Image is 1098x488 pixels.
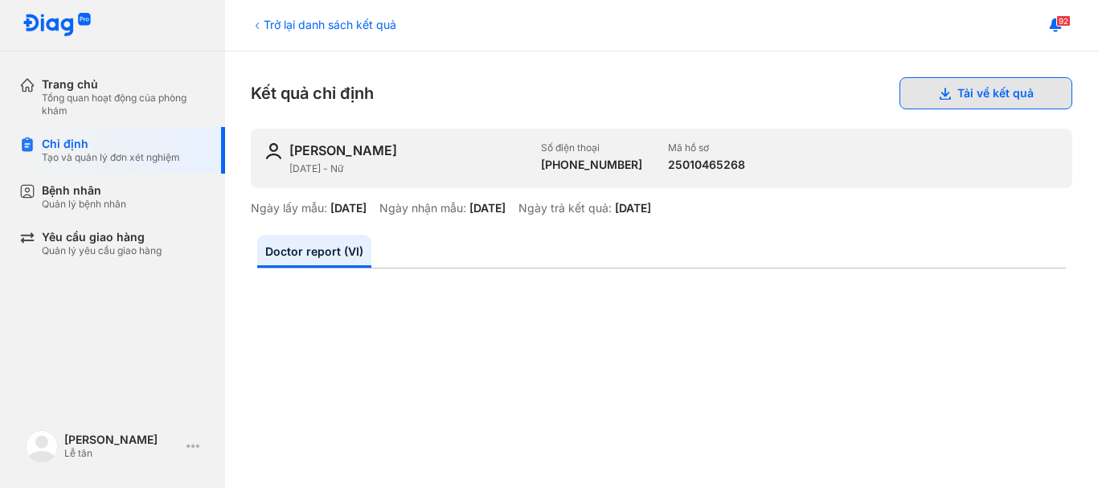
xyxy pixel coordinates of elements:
button: Tải về kết quả [899,77,1072,109]
div: [PERSON_NAME] [64,433,180,447]
div: [DATE] - Nữ [289,162,528,175]
div: [DATE] [330,201,367,215]
div: [DATE] [469,201,506,215]
span: 92 [1056,15,1071,27]
div: Quản lý bệnh nhân [42,198,126,211]
div: Ngày lấy mẫu: [251,201,327,215]
div: Trang chủ [42,77,206,92]
div: Kết quả chỉ định [251,77,1072,109]
img: user-icon [264,141,283,161]
div: Lễ tân [64,447,180,460]
div: [PHONE_NUMBER] [541,158,642,172]
div: Ngày trả kết quả: [518,201,612,215]
img: logo [23,13,92,38]
a: Doctor report (VI) [257,235,371,268]
div: Ngày nhận mẫu: [379,201,466,215]
div: 25010465268 [668,158,745,172]
div: Trở lại danh sách kết quả [251,16,396,33]
div: Bệnh nhân [42,183,126,198]
div: Số điện thoại [541,141,642,154]
div: [DATE] [615,201,651,215]
div: Tạo và quản lý đơn xét nghiệm [42,151,180,164]
div: Tổng quan hoạt động của phòng khám [42,92,206,117]
div: [PERSON_NAME] [289,141,397,159]
div: Quản lý yêu cầu giao hàng [42,244,162,257]
img: logo [26,430,58,462]
div: Yêu cầu giao hàng [42,230,162,244]
div: Chỉ định [42,137,180,151]
div: Mã hồ sơ [668,141,745,154]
